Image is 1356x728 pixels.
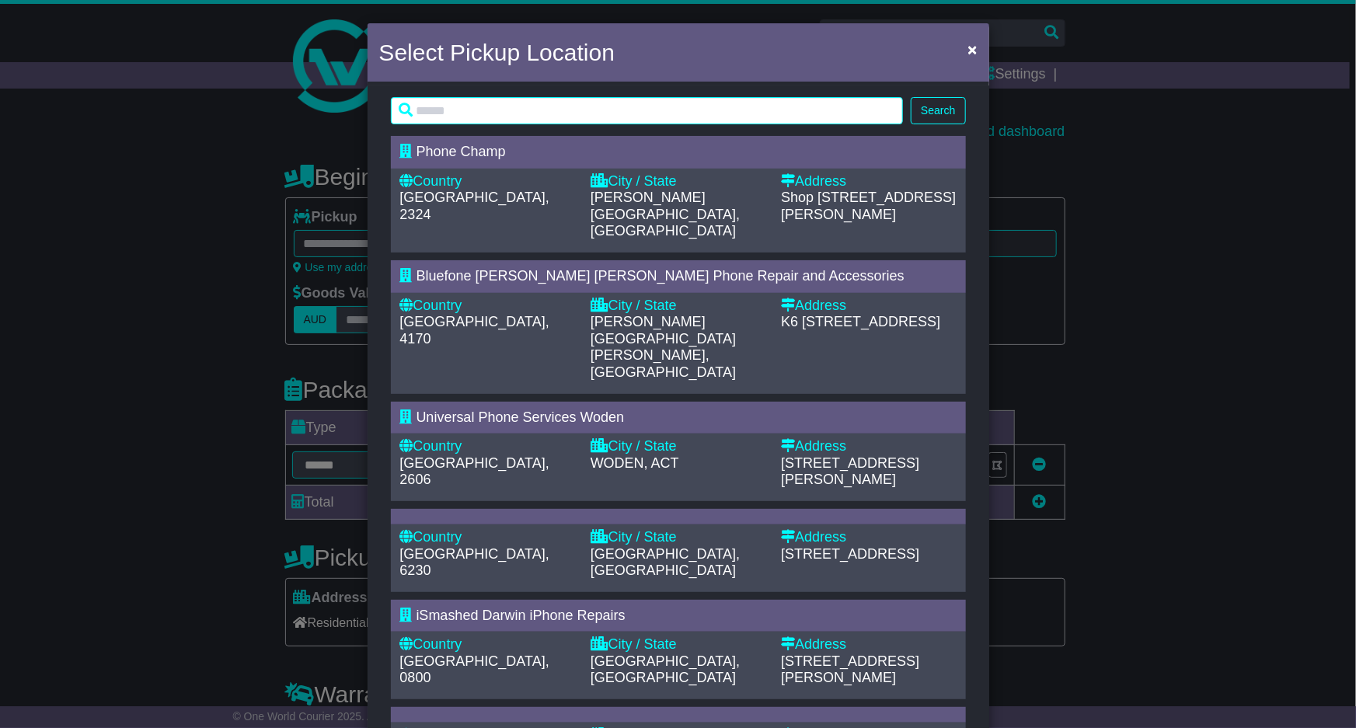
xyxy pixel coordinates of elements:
[591,529,765,546] div: City / State
[591,546,740,579] span: [GEOGRAPHIC_DATA], [GEOGRAPHIC_DATA]
[781,314,940,329] span: K6 [STREET_ADDRESS]
[960,33,985,65] button: Close
[591,190,740,239] span: [PERSON_NAME][GEOGRAPHIC_DATA], [GEOGRAPHIC_DATA]
[591,653,740,686] span: [GEOGRAPHIC_DATA], [GEOGRAPHIC_DATA]
[967,40,977,58] span: ×
[400,298,575,315] div: Country
[400,653,549,686] span: [GEOGRAPHIC_DATA], 0800
[591,298,765,315] div: City / State
[400,438,575,455] div: Country
[591,314,736,380] span: [PERSON_NAME][GEOGRAPHIC_DATA][PERSON_NAME], [GEOGRAPHIC_DATA]
[379,35,615,70] h4: Select Pickup Location
[781,455,919,488] span: [STREET_ADDRESS][PERSON_NAME]
[781,653,919,686] span: [STREET_ADDRESS][PERSON_NAME]
[781,529,956,546] div: Address
[400,546,549,579] span: [GEOGRAPHIC_DATA], 6230
[591,173,765,190] div: City / State
[781,636,956,653] div: Address
[781,190,956,222] span: Shop [STREET_ADDRESS][PERSON_NAME]
[591,636,765,653] div: City / State
[417,268,905,284] span: Bluefone [PERSON_NAME] [PERSON_NAME] Phone Repair and Accessories
[400,190,549,222] span: [GEOGRAPHIC_DATA], 2324
[911,97,965,124] button: Search
[591,438,765,455] div: City / State
[400,529,575,546] div: Country
[417,409,625,425] span: Universal Phone Services Woden
[417,608,626,623] span: iSmashed Darwin iPhone Repairs
[400,455,549,488] span: [GEOGRAPHIC_DATA], 2606
[781,173,956,190] div: Address
[781,438,956,455] div: Address
[400,314,549,347] span: [GEOGRAPHIC_DATA], 4170
[781,298,956,315] div: Address
[591,455,679,471] span: WODEN, ACT
[400,636,575,653] div: Country
[400,173,575,190] div: Country
[417,144,506,159] span: Phone Champ
[781,546,919,562] span: [STREET_ADDRESS]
